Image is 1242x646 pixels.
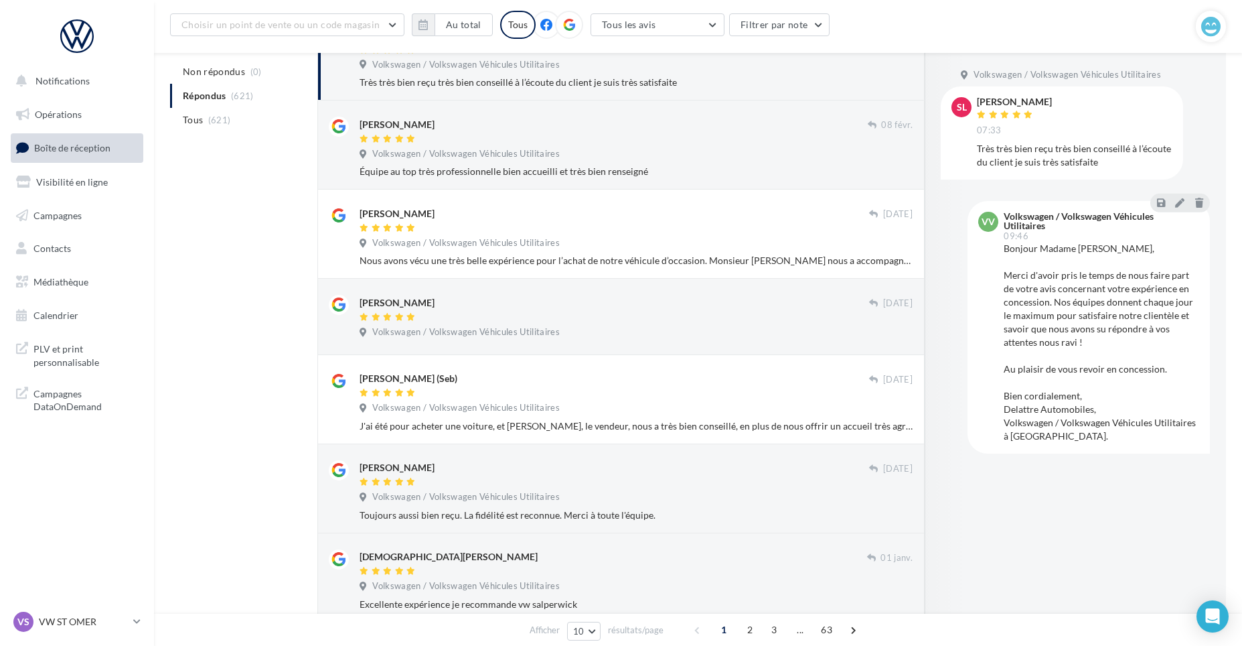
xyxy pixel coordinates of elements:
[35,109,82,120] span: Opérations
[8,235,146,263] a: Contacts
[713,619,734,641] span: 1
[567,622,601,641] button: 10
[1004,212,1196,231] div: Volkswagen / Volkswagen Véhicules Utilitaires
[591,13,724,36] button: Tous les avis
[33,340,138,369] span: PLV et print personnalisable
[608,624,664,637] span: résultats/page
[36,176,108,188] span: Visibilité en ligne
[982,215,995,229] span: VV
[360,76,913,89] div: Très très bien reçu très bien conseillé à l’écoute du client je suis très satisfaite
[372,237,560,249] span: Volkswagen / Volkswagen Véhicules Utilitaires
[183,113,203,127] span: Tous
[789,619,811,641] span: ...
[412,13,493,36] button: Au total
[1004,242,1199,443] div: Bonjour Madame [PERSON_NAME], Merci d'avoir pris le temps de nous faire part de votre avis concer...
[208,115,231,125] span: (621)
[435,13,493,36] button: Au total
[181,19,380,30] span: Choisir un point de vente ou un code magasin
[883,374,913,386] span: [DATE]
[372,148,560,160] span: Volkswagen / Volkswagen Véhicules Utilitaires
[8,379,146,419] a: Campagnes DataOnDemand
[8,133,146,162] a: Boîte de réception
[17,615,29,629] span: VS
[360,419,913,433] div: J'ai été pour acheter une voiture, et [PERSON_NAME], le vendeur, nous a très bien conseillé, en p...
[602,19,656,30] span: Tous les avis
[170,13,404,36] button: Choisir un point de vente ou un code magasin
[372,326,560,338] span: Volkswagen / Volkswagen Véhicules Utilitaires
[33,243,71,254] span: Contacts
[33,276,88,287] span: Médiathèque
[33,385,138,413] span: Campagnes DataOnDemand
[11,609,143,635] a: VS VW ST OMER
[977,125,1002,137] span: 07:33
[573,626,585,637] span: 10
[1004,232,1028,241] span: 09:46
[500,11,536,39] div: Tous
[33,209,82,220] span: Campagnes
[372,491,560,503] span: Volkswagen / Volkswagen Véhicules Utilitaires
[39,615,128,629] p: VW ST OMER
[880,552,913,564] span: 01 janv.
[360,372,457,385] div: [PERSON_NAME] (Seb)
[8,168,146,196] a: Visibilité en ligne
[360,550,538,564] div: [DEMOGRAPHIC_DATA][PERSON_NAME]
[883,208,913,220] span: [DATE]
[372,580,560,592] span: Volkswagen / Volkswagen Véhicules Utilitaires
[739,619,761,641] span: 2
[883,463,913,475] span: [DATE]
[360,461,435,474] div: [PERSON_NAME]
[729,13,830,36] button: Filtrer par note
[8,67,141,95] button: Notifications
[530,624,560,637] span: Afficher
[360,598,913,611] div: Excellente expérience je recommande vw salperwick
[883,298,913,310] span: [DATE]
[360,509,913,522] div: Toujours aussi bien reçu. La fidélité est reconnue. Merci à toute l'équipe.
[372,402,560,414] span: Volkswagen / Volkswagen Véhicules Utilitaires
[360,296,435,310] div: [PERSON_NAME]
[8,302,146,330] a: Calendrier
[8,334,146,374] a: PLV et print personnalisable
[8,202,146,230] a: Campagnes
[183,65,245,78] span: Non répondus
[33,310,78,321] span: Calendrier
[360,207,435,220] div: [PERSON_NAME]
[34,142,110,153] span: Boîte de réception
[816,619,838,641] span: 63
[360,254,913,267] div: Nous avons vécu une très belle expérience pour l’achat de notre véhicule d’occasion. Monsieur [PE...
[881,119,913,131] span: 08 févr.
[974,69,1161,81] span: Volkswagen / Volkswagen Véhicules Utilitaires
[372,59,560,71] span: Volkswagen / Volkswagen Véhicules Utilitaires
[8,101,146,129] a: Opérations
[1196,600,1229,633] div: Open Intercom Messenger
[35,75,90,86] span: Notifications
[8,268,146,296] a: Médiathèque
[977,97,1052,107] div: [PERSON_NAME]
[977,142,1172,169] div: Très très bien reçu très bien conseillé à l’écoute du client je suis très satisfaite
[957,101,967,114] span: SL
[360,118,435,131] div: [PERSON_NAME]
[763,619,785,641] span: 3
[360,165,913,178] div: Équipe au top très professionnelle bien accueilli et très bien renseigné
[250,66,262,77] span: (0)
